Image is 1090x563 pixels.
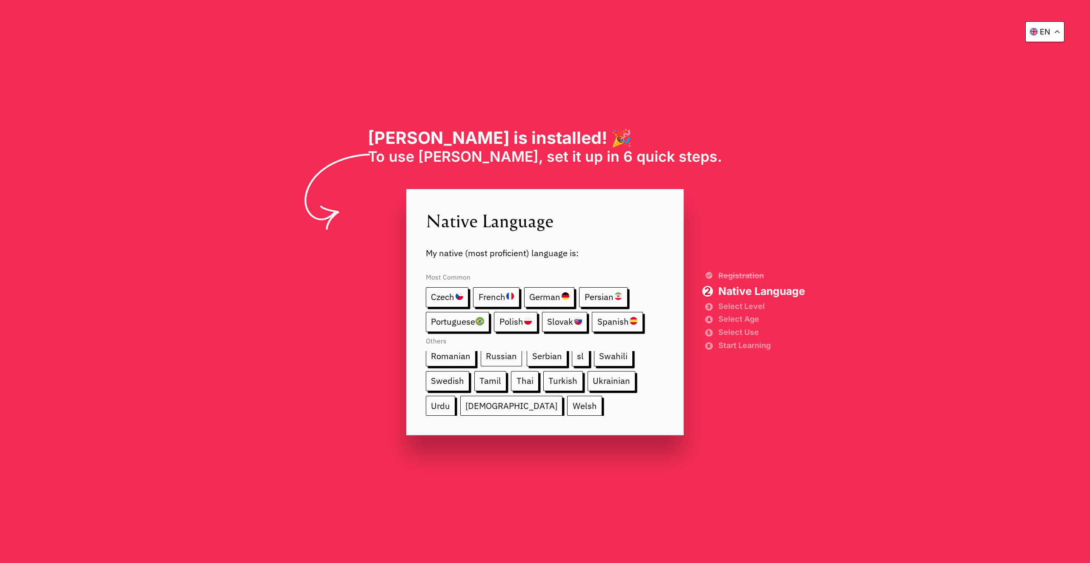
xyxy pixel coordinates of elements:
span: Swedish [426,371,470,391]
span: [DEMOGRAPHIC_DATA] [460,396,563,416]
span: Russian [481,346,522,366]
span: To use [PERSON_NAME], set it up in 6 quick steps. [368,148,722,166]
span: Czech [426,287,468,307]
span: Turkish [543,371,583,391]
span: Serbian [527,346,567,366]
span: Native Language [426,209,665,233]
span: Welsh [567,396,602,416]
span: Select Level [718,303,805,310]
span: My native (most proficient) language is: [426,233,665,259]
span: French [473,287,519,307]
span: German [524,287,574,307]
span: sl [572,346,589,366]
span: Spanish [592,312,643,332]
span: Ukrainian [588,371,636,391]
span: Native Language [718,286,805,297]
span: Polish [494,312,537,332]
h1: [PERSON_NAME] is installed! 🎉 [368,128,722,148]
span: Swahili [594,346,633,366]
span: Start Learning [718,342,805,349]
span: Most Common [426,263,665,287]
span: Others [426,332,665,351]
span: Slovak [542,312,587,332]
span: Romanian [426,346,476,366]
span: Registration [718,272,805,280]
span: Urdu [426,396,456,416]
span: Persian [579,287,627,307]
p: en [1040,27,1050,36]
span: Portuguese [426,312,489,332]
span: Tamil [474,371,507,391]
span: Select Age [718,316,805,323]
span: Thai [511,371,539,391]
span: Select Use [718,329,805,336]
